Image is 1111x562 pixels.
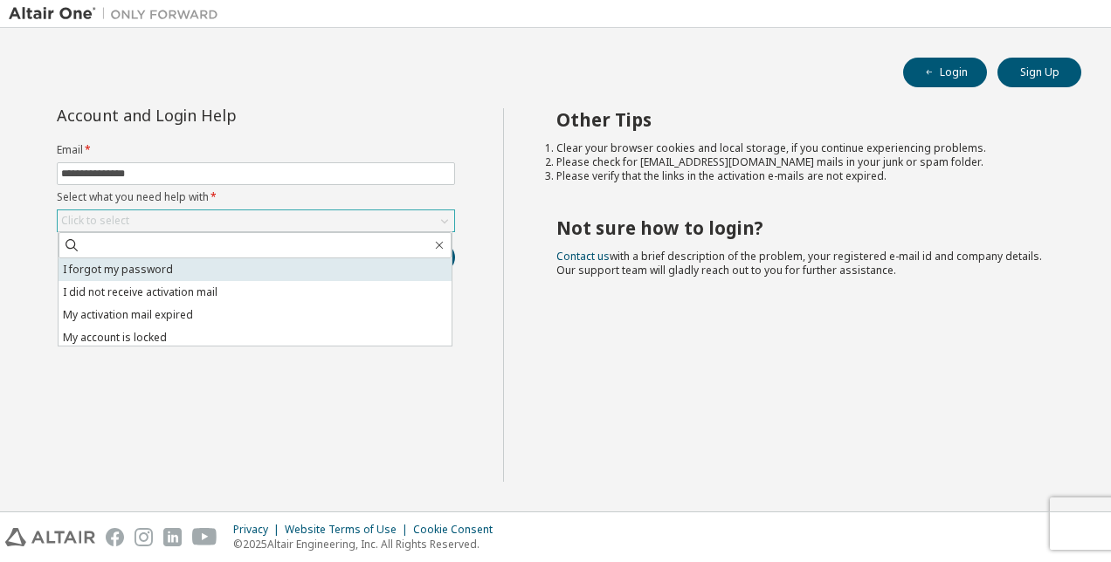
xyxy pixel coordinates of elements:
[556,155,1051,169] li: Please check for [EMAIL_ADDRESS][DOMAIN_NAME] mails in your junk or spam folder.
[903,58,987,87] button: Login
[233,523,285,537] div: Privacy
[556,216,1051,239] h2: Not sure how to login?
[192,528,217,546] img: youtube.svg
[9,5,227,23] img: Altair One
[5,528,95,546] img: altair_logo.svg
[556,141,1051,155] li: Clear your browser cookies and local storage, if you continue experiencing problems.
[233,537,503,552] p: © 2025 Altair Engineering, Inc. All Rights Reserved.
[57,190,455,204] label: Select what you need help with
[556,108,1051,131] h2: Other Tips
[285,523,413,537] div: Website Terms of Use
[61,214,129,228] div: Click to select
[556,169,1051,183] li: Please verify that the links in the activation e-mails are not expired.
[57,108,376,122] div: Account and Login Help
[135,528,153,546] img: instagram.svg
[57,143,455,157] label: Email
[997,58,1081,87] button: Sign Up
[58,210,454,231] div: Click to select
[413,523,503,537] div: Cookie Consent
[556,249,1042,278] span: with a brief description of the problem, your registered e-mail id and company details. Our suppo...
[556,249,610,264] a: Contact us
[59,258,452,281] li: I forgot my password
[163,528,182,546] img: linkedin.svg
[106,528,124,546] img: facebook.svg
